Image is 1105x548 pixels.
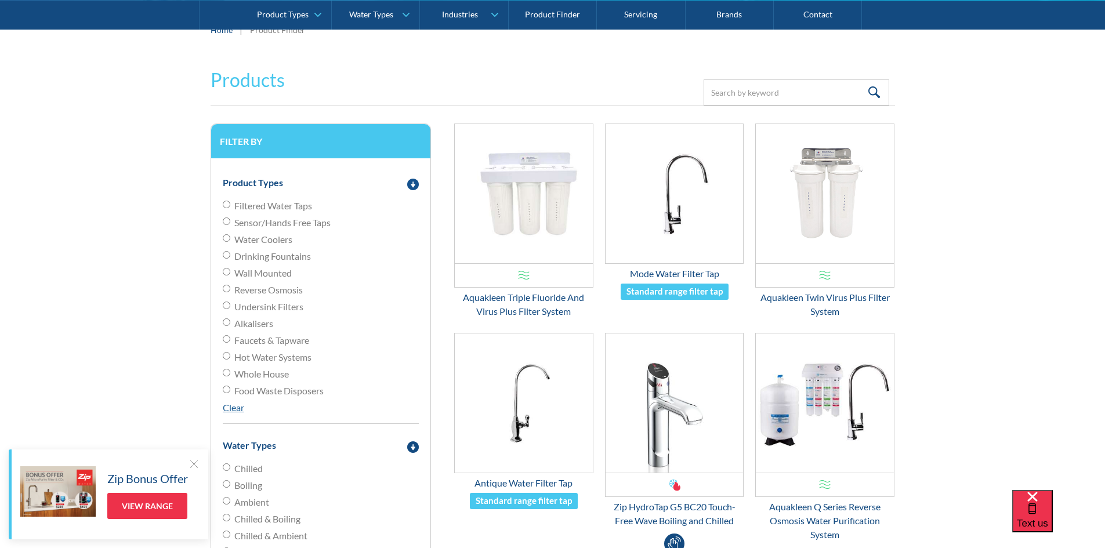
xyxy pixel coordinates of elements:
[234,216,331,230] span: Sensor/Hands Free Taps
[250,24,305,36] div: Product Finder
[234,317,273,331] span: Alkalisers
[234,249,311,263] span: Drinking Fountains
[234,495,269,509] span: Ambient
[454,333,593,510] a: Antique Water Filter TapAntique Water Filter TapStandard range filter tap
[454,476,593,490] div: Antique Water Filter Tap
[223,318,230,326] input: Alkalisers
[442,9,478,19] div: Industries
[234,462,263,476] span: Chilled
[223,234,230,242] input: Water Coolers
[234,233,292,246] span: Water Coolers
[234,300,303,314] span: Undersink Filters
[704,79,889,106] input: Search by keyword
[454,291,593,318] div: Aquakleen Triple Fluoride And Virus Plus Filter System
[755,124,894,318] a: Aquakleen Twin Virus Plus Filter SystemAquakleen Twin Virus Plus Filter System
[455,333,593,473] img: Antique Water Filter Tap
[257,9,309,19] div: Product Types
[1012,490,1105,548] iframe: podium webchat widget bubble
[234,529,307,543] span: Chilled & Ambient
[454,124,593,318] a: Aquakleen Triple Fluoride And Virus Plus Filter SystemAquakleen Triple Fluoride And Virus Plus Fi...
[223,302,230,309] input: Undersink Filters
[756,124,894,263] img: Aquakleen Twin Virus Plus Filter System
[223,463,230,471] input: Chilled
[20,466,96,517] img: Zip Bonus Offer
[606,333,744,473] img: Zip HydroTap G5 BC20 Touch-Free Wave Boiling and Chilled
[234,478,262,492] span: Boiling
[234,266,292,280] span: Wall Mounted
[107,493,187,519] a: View Range
[223,352,230,360] input: Hot Water Systems
[605,333,744,528] a: Zip HydroTap G5 BC20 Touch-Free Wave Boiling and ChilledZip HydroTap G5 BC20 Touch-Free Wave Boil...
[223,497,230,505] input: Ambient
[220,136,422,147] h3: Filter by
[211,66,285,94] h2: Products
[223,251,230,259] input: Drinking Fountains
[605,500,744,528] div: Zip HydroTap G5 BC20 Touch-Free Wave Boiling and Chilled
[755,291,894,318] div: Aquakleen Twin Virus Plus Filter System
[234,199,312,213] span: Filtered Water Taps
[223,285,230,292] input: Reverse Osmosis
[223,201,230,208] input: Filtered Water Taps
[223,369,230,376] input: Whole House
[234,350,311,364] span: Hot Water Systems
[223,217,230,225] input: Sensor/Hands Free Taps
[605,267,744,281] div: Mode Water Filter Tap
[349,9,393,19] div: Water Types
[223,402,244,413] a: Clear
[223,335,230,343] input: Faucets & Tapware
[223,176,283,190] div: Product Types
[223,480,230,488] input: Boiling
[223,438,276,452] div: Water Types
[606,124,744,263] img: Mode Water Filter Tap
[211,24,233,36] a: Home
[455,124,593,263] img: Aquakleen Triple Fluoride And Virus Plus Filter System
[605,124,744,300] a: Mode Water Filter TapMode Water Filter TapStandard range filter tap
[234,333,309,347] span: Faucets & Tapware
[223,514,230,521] input: Chilled & Boiling
[756,333,894,473] img: Aquakleen Q Series Reverse Osmosis Water Purification System
[223,386,230,393] input: Food Waste Disposers
[234,283,303,297] span: Reverse Osmosis
[755,500,894,542] div: Aquakleen Q Series Reverse Osmosis Water Purification System
[223,531,230,538] input: Chilled & Ambient
[238,23,244,37] div: |
[223,268,230,275] input: Wall Mounted
[626,285,723,298] div: Standard range filter tap
[476,494,572,507] div: Standard range filter tap
[107,470,188,487] h5: Zip Bonus Offer
[234,367,289,381] span: Whole House
[234,384,324,398] span: Food Waste Disposers
[234,512,300,526] span: Chilled & Boiling
[755,333,894,542] a: Aquakleen Q Series Reverse Osmosis Water Purification SystemAquakleen Q Series Reverse Osmosis Wa...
